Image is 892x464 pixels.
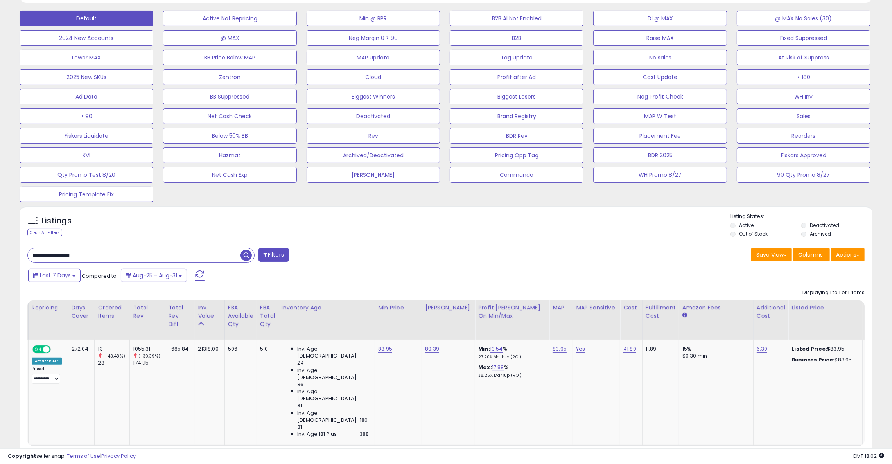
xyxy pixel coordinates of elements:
[478,345,490,352] b: Min:
[163,69,297,85] button: Zentron
[27,229,62,236] div: Clear All Filters
[163,89,297,104] button: BB Suppressed
[359,431,369,438] span: 388
[41,216,72,227] h5: Listings
[133,345,165,352] div: 1055.31
[576,304,617,312] div: MAP Sensitive
[307,167,440,183] button: [PERSON_NAME]
[450,89,583,104] button: Biggest Losers
[133,304,162,320] div: Total Rev.
[307,30,440,46] button: Neg Margin 0 > 90
[802,289,865,297] div: Displaying 1 to 1 of 1 items
[682,352,747,360] div: $0.30 min
[810,222,839,228] label: Deactivated
[32,304,65,312] div: Repricing
[163,30,297,46] button: @ MAX
[307,69,440,85] button: Cloud
[751,248,792,261] button: Save View
[853,452,884,460] span: 2025-09-8 18:02 GMT
[32,366,62,383] div: Preset:
[307,147,440,163] button: Archived/Deactivated
[737,30,870,46] button: Fixed Suppressed
[33,346,43,353] span: ON
[20,128,153,144] button: Fiskars Liquidate
[737,108,870,124] button: Sales
[260,304,275,328] div: FBA Total Qty
[282,304,372,312] div: Inventory Age
[297,381,303,388] span: 36
[20,11,153,26] button: Default
[138,353,160,359] small: (-39.39%)
[20,69,153,85] button: 2025 New SKUs
[40,272,71,279] span: Last 7 Days
[198,345,219,352] div: 21318.00
[20,30,153,46] button: 2024 New Accounts
[307,50,440,65] button: MAP Update
[20,108,153,124] button: > 90
[228,304,253,328] div: FBA Available Qty
[492,363,504,371] a: 17.89
[450,147,583,163] button: Pricing Opp Tag
[478,304,546,320] div: Profit [PERSON_NAME] on Min/Max
[72,304,92,320] div: Days Cover
[737,147,870,163] button: Fiskars Approved
[737,11,870,26] button: @ MAX No Sales (30)
[646,304,676,320] div: Fulfillment Cost
[121,269,187,282] button: Aug-25 - Aug-31
[20,89,153,104] button: Ad Data
[478,363,492,371] b: Max:
[791,356,835,363] b: Business Price:
[450,128,583,144] button: BDR Rev
[553,304,569,312] div: MAP
[20,147,153,163] button: KVI
[682,304,750,312] div: Amazon Fees
[260,345,272,352] div: 510
[478,354,543,360] p: 27.20% Markup (ROI)
[593,50,727,65] button: No sales
[739,230,768,237] label: Out of Stock
[101,452,136,460] a: Privacy Policy
[425,345,439,353] a: 89.39
[67,452,100,460] a: Terms of Use
[297,431,338,438] span: Inv. Age 181 Plus:
[32,358,62,365] div: Amazon AI *
[50,346,62,353] span: OFF
[163,50,297,65] button: BB Price Below MAP
[593,11,727,26] button: DI @ MAX
[133,360,165,367] div: 1741.15
[20,187,153,202] button: Pricing Template Fix
[737,167,870,183] button: 90 Qty Promo 8/27
[307,11,440,26] button: Min @ RPR
[478,364,543,378] div: %
[378,345,392,353] a: 83.95
[20,50,153,65] button: Lower MAX
[450,11,583,26] button: B2B AI Not Enabled
[450,50,583,65] button: Tag Update
[297,345,369,360] span: Inv. Age [DEMOGRAPHIC_DATA]:
[791,304,859,312] div: Listed Price
[593,108,727,124] button: MAP W Test
[737,128,870,144] button: Reorders
[450,167,583,183] button: Commando
[757,304,785,320] div: Additional Cost
[478,345,543,360] div: %
[72,345,89,352] div: 272.04
[593,89,727,104] button: Neg Profit Check
[757,345,768,353] a: 6.30
[593,167,727,183] button: WH Promo 8/27
[623,304,639,312] div: Cost
[739,222,754,228] label: Active
[297,367,369,381] span: Inv. Age [DEMOGRAPHIC_DATA]:
[307,128,440,144] button: Rev
[791,356,856,363] div: $83.95
[450,30,583,46] button: B2B
[297,388,369,402] span: Inv. Age [DEMOGRAPHIC_DATA]:
[450,108,583,124] button: Brand Registry
[553,345,567,353] a: 83.95
[593,69,727,85] button: Cost Update
[490,345,503,353] a: 13.54
[133,272,177,279] span: Aug-25 - Aug-31
[297,402,302,409] span: 31
[297,424,302,431] span: 31
[475,300,549,340] th: The percentage added to the cost of goods (COGS) that forms the calculator for Min & Max prices.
